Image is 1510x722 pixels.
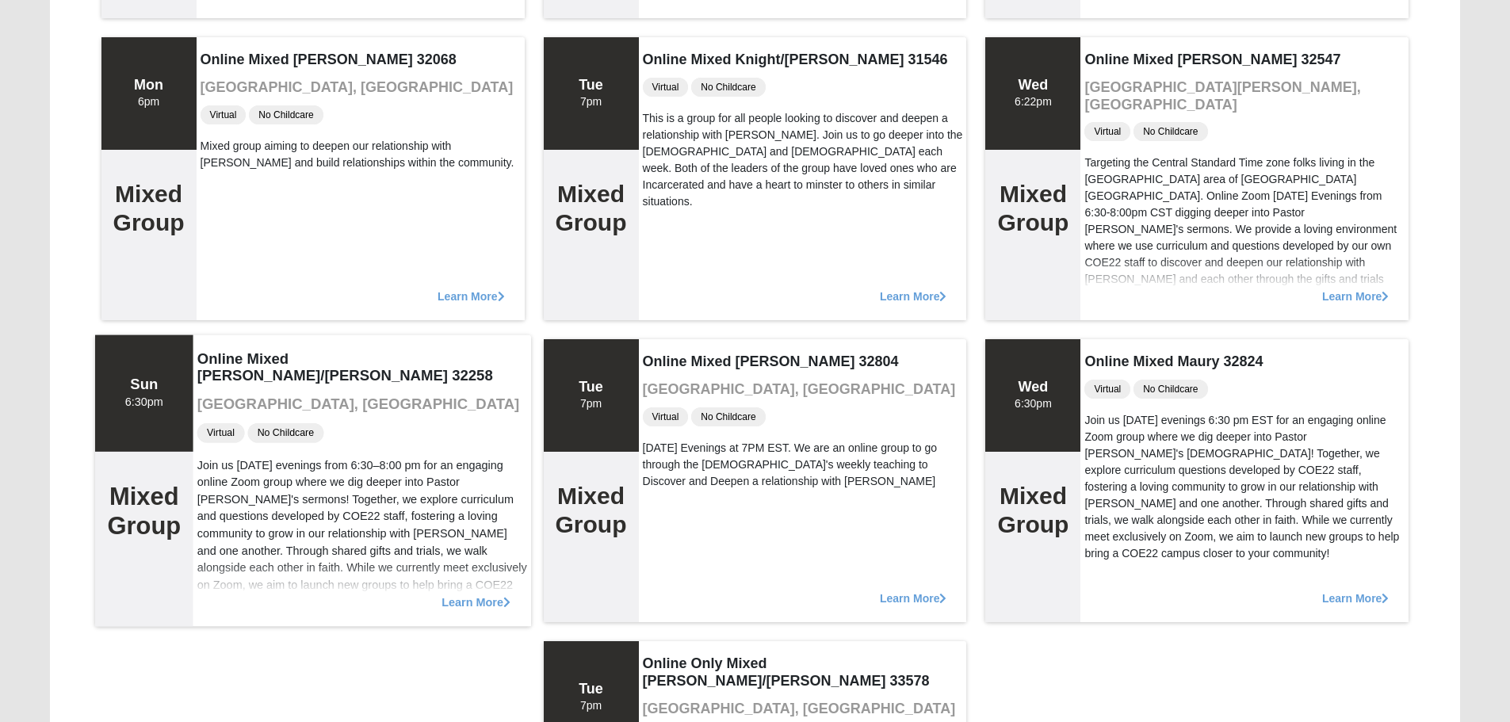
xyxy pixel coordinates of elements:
[124,376,162,411] div: 6:30pm
[197,422,244,442] span: Virtual
[579,77,603,94] h4: Tue
[1084,79,1405,113] h3: [GEOGRAPHIC_DATA][PERSON_NAME], [GEOGRAPHIC_DATA]
[1084,353,1405,371] h4: Online Mixed Maury 32824
[643,440,963,490] div: [DATE] Evenings at 7PM EST. We are an online group to go through the [DEMOGRAPHIC_DATA]'s weekly ...
[579,77,603,111] div: 7pm
[124,376,162,393] h4: Sun
[579,681,603,715] div: 7pm
[113,180,185,237] h2: Mixed Group
[643,353,963,371] h4: Online Mixed [PERSON_NAME] 32804
[247,422,323,442] span: No Childcare
[1133,380,1207,399] span: No Childcare
[201,105,247,124] span: Virtual
[1015,77,1052,94] h4: Wed
[1084,412,1405,562] div: Join us [DATE] evenings 6:30 pm EST for an engaging online Zoom group where we dig deeper into Pa...
[997,482,1068,539] h2: Mixed Group
[643,381,963,399] h3: [GEOGRAPHIC_DATA], [GEOGRAPHIC_DATA]
[643,701,963,718] h3: [GEOGRAPHIC_DATA], [GEOGRAPHIC_DATA]
[249,105,323,124] span: No Childcare
[643,407,689,426] span: Virtual
[1015,77,1052,111] div: 6:22pm
[643,52,963,69] h4: Online Mixed Knight/[PERSON_NAME] 31546
[197,396,526,414] h3: [GEOGRAPHIC_DATA], [GEOGRAPHIC_DATA]
[197,350,526,384] h4: Online Mixed [PERSON_NAME]/[PERSON_NAME] 32258
[997,180,1068,237] h2: Mixed Group
[1084,122,1130,141] span: Virtual
[579,681,603,698] h4: Tue
[1015,379,1052,396] h4: Wed
[1015,379,1052,413] div: 6:30pm
[134,77,163,111] div: 6pm
[556,180,627,237] h2: Mixed Group
[1133,122,1207,141] span: No Childcare
[691,78,765,97] span: No Childcare
[107,482,181,541] h2: Mixed Group
[134,77,163,94] h4: Mon
[643,110,963,210] div: This is a group for all people looking to discover and deepen a relationship with [PERSON_NAME]. ...
[201,52,521,69] h4: Online Mixed [PERSON_NAME] 32068
[556,482,627,539] h2: Mixed Group
[201,138,521,171] div: Mixed group aiming to deepen our relationship with [PERSON_NAME] and build relationships within t...
[1084,380,1130,399] span: Virtual
[643,78,689,97] span: Virtual
[579,379,603,413] div: 7pm
[643,655,963,690] h4: Online Only Mixed [PERSON_NAME]/[PERSON_NAME] 33578
[201,79,521,97] h3: [GEOGRAPHIC_DATA], [GEOGRAPHIC_DATA]
[1084,155,1405,354] div: Targeting the Central Standard Time zone folks living in the [GEOGRAPHIC_DATA] area of [GEOGRAPHI...
[197,457,526,611] div: Join us [DATE] evenings from 6:30–8:00 pm for an engaging online Zoom group where we dig deeper i...
[1084,52,1405,69] h4: Online Mixed [PERSON_NAME] 32547
[579,379,603,396] h4: Tue
[691,407,765,426] span: No Childcare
